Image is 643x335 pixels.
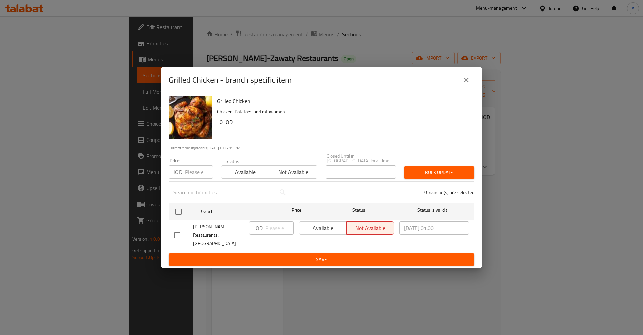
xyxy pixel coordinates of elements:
span: [PERSON_NAME] Restaurants, [GEOGRAPHIC_DATA] [193,223,244,248]
h6: Grilled Chicken [217,96,469,106]
span: Branch [199,208,269,216]
span: Available [224,167,267,177]
p: JOD [254,224,263,232]
button: Not available [269,165,317,179]
img: Grilled Chicken [169,96,212,139]
h2: Grilled Chicken - branch specific item [169,75,292,86]
p: Chicken, Potatoes and mtawameh [217,108,469,116]
span: Not available [272,167,314,177]
button: Save [169,253,474,266]
input: Please enter price [265,221,294,235]
button: Bulk update [404,166,474,179]
p: Current time in Jordan is [DATE] 6:05:19 PM [169,145,474,151]
p: 0 branche(s) are selected [424,189,474,196]
span: Status is valid till [399,206,469,214]
span: Price [274,206,319,214]
button: Available [221,165,269,179]
span: Save [174,255,469,264]
span: Bulk update [409,168,469,177]
p: JOD [173,168,182,176]
input: Please enter price [185,165,213,179]
h6: 0 JOD [220,117,469,127]
span: Status [324,206,394,214]
input: Search in branches [169,186,276,199]
button: close [458,72,474,88]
